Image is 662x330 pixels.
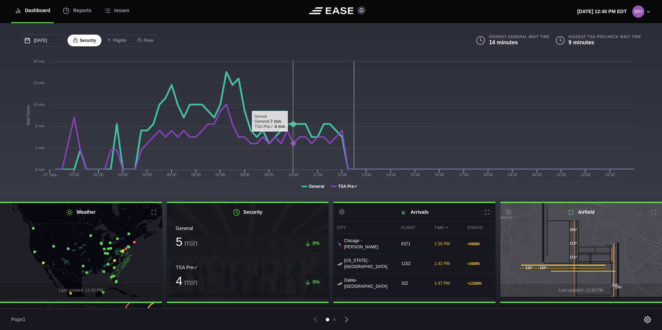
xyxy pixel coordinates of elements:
[398,237,429,250] div: 6371
[605,173,615,177] text: 23:00
[132,35,159,47] button: Flow
[216,173,225,177] text: 07:00
[176,236,198,248] h3: 5
[26,105,31,126] tspan: Wait Times
[581,173,591,177] text: 22:00
[338,184,357,189] tspan: TSA Pre✓
[337,173,347,177] text: 12:00
[435,173,445,177] text: 16:00
[483,173,493,177] text: 18:00
[464,222,495,234] div: Status
[467,241,492,247] div: + 88 MIN
[435,261,450,266] span: 1:42 PM
[184,277,198,287] span: min
[362,173,372,177] text: 13:00
[70,173,79,177] text: 01:00
[33,81,45,85] tspan: 13 min
[556,173,566,177] text: 21:00
[489,39,518,45] b: 14 minutes
[459,173,469,177] text: 17:00
[313,240,320,246] span: 0%
[532,173,542,177] text: 20:00
[35,146,45,150] tspan: 3 min
[467,261,492,266] div: + 26 MIN
[184,238,198,248] span: min
[508,173,518,177] text: 19:00
[33,102,45,107] tspan: 10 min
[118,173,128,177] text: 03:00
[167,203,329,221] h2: Security
[101,35,132,47] button: Flights
[143,173,152,177] text: 04:00
[344,257,393,270] span: [US_STATE] - [GEOGRAPHIC_DATA]
[398,277,429,290] div: 322
[33,59,45,63] tspan: 16 min
[435,281,450,286] span: 1:47 PM
[344,238,393,250] span: Chicago - [PERSON_NAME]
[176,275,198,287] h3: 4
[344,277,393,290] span: Dallas-[GEOGRAPHIC_DATA]
[94,173,104,177] text: 02:00
[21,34,64,47] input: mm/dd/yyyy
[289,173,298,177] text: 10:00
[333,303,495,321] h2: Departures
[386,173,396,177] text: 14:00
[35,124,45,128] tspan: 6 min
[569,39,594,45] b: 9 minutes
[398,222,429,234] div: Flight
[435,241,450,246] span: 1:35 PM
[467,281,492,286] div: + 123 MIN
[176,264,320,271] div: TSA Pre✓
[577,8,627,15] p: [DATE] 12:40 PM EDT
[167,173,177,177] text: 05:00
[68,35,101,47] button: Security
[176,225,320,232] div: General
[410,173,420,177] text: 15:00
[35,167,45,172] tspan: 0 min
[191,173,201,177] text: 06:00
[313,279,320,285] span: 0%
[240,173,250,177] text: 08:00
[632,6,644,18] img: 8d1564f89ae08c1c7851ff747965b28a
[43,173,56,177] tspan: 27. Sep
[489,35,549,39] b: Highest General Wait Time
[167,294,329,307] div: Last updated: 12:40 PM
[309,184,324,189] tspan: General
[11,316,28,323] span: Page 1
[431,222,463,234] div: Time
[167,303,329,321] h2: Parking
[569,35,641,39] b: Highest TSA PreCheck Wait Time
[398,293,429,306] div: 1308
[333,222,396,234] div: City
[398,257,429,270] div: 1152
[333,203,495,221] h2: Arrivals
[313,173,323,177] text: 11:00
[264,173,274,177] text: 09:00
